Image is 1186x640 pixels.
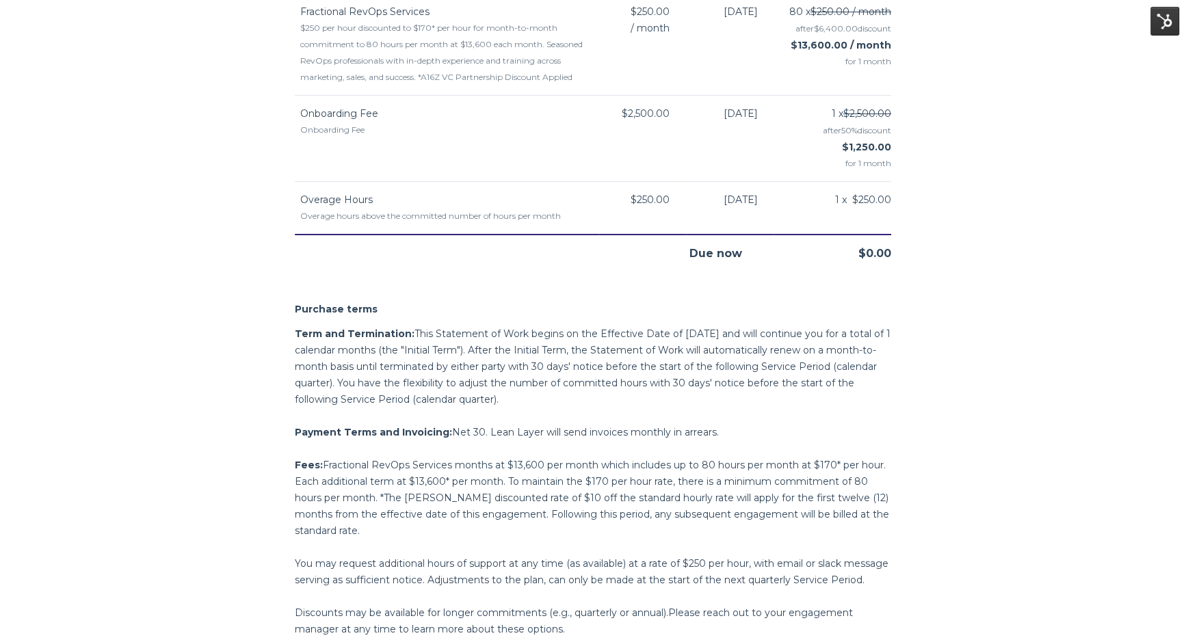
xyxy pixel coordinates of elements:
[300,122,599,138] div: Onboarding Fee
[791,39,891,51] strong: $13,600.00 / month
[300,5,430,18] span: Fractional RevOps Services
[593,235,742,262] div: Due now
[295,328,414,340] span: Term and Termination:
[622,105,670,122] span: $2,500.00
[842,141,891,153] strong: $1,250.00
[686,95,774,181] td: [DATE]
[300,107,378,120] span: Onboarding Fee
[295,606,853,635] span: Discounts may be available for longer commitments (e.g., quarterly or annual).Please reach out to...
[300,194,373,206] span: Overage Hours
[814,23,858,34] span: $6,400.00
[774,53,891,70] span: for 1 month
[300,208,599,224] div: Overage hours above the committed number of hours per month
[631,20,670,36] span: / month
[631,191,670,208] span: $250.00
[835,191,891,208] span: 1 x $250.00
[823,125,891,135] span: after discount
[789,3,891,20] span: 80 x
[686,181,774,235] td: [DATE]
[811,5,891,18] s: $250.00 / month
[832,105,891,122] span: 1 x
[300,20,599,85] div: $250 per hour discounted to $170* per hour for month-to-month commitment to 80 hours per month at...
[295,459,889,537] span: Fractional RevOps Services months at $13,600 per month which includes up to 80 hours per month at...
[452,426,719,438] span: Net 30. Lean Layer will send invoices monthly in arrears.
[843,107,891,120] s: $2,500.00
[795,23,891,34] span: after discount
[295,301,891,317] h2: Purchase terms
[295,459,323,471] span: Fees:
[295,557,888,586] span: You may request additional hours of support at any time (as available) at a rate of $250 per hour...
[631,3,670,20] span: $250.00
[742,235,891,262] div: $0.00
[1150,7,1179,36] img: HubSpot Tools Menu Toggle
[774,155,891,172] span: for 1 month
[295,426,452,438] span: Payment Terms and Invoicing:
[295,328,891,405] span: This Statement of Work begins on the Effective Date of [DATE] and will continue you for a total o...
[841,125,858,135] span: 50%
